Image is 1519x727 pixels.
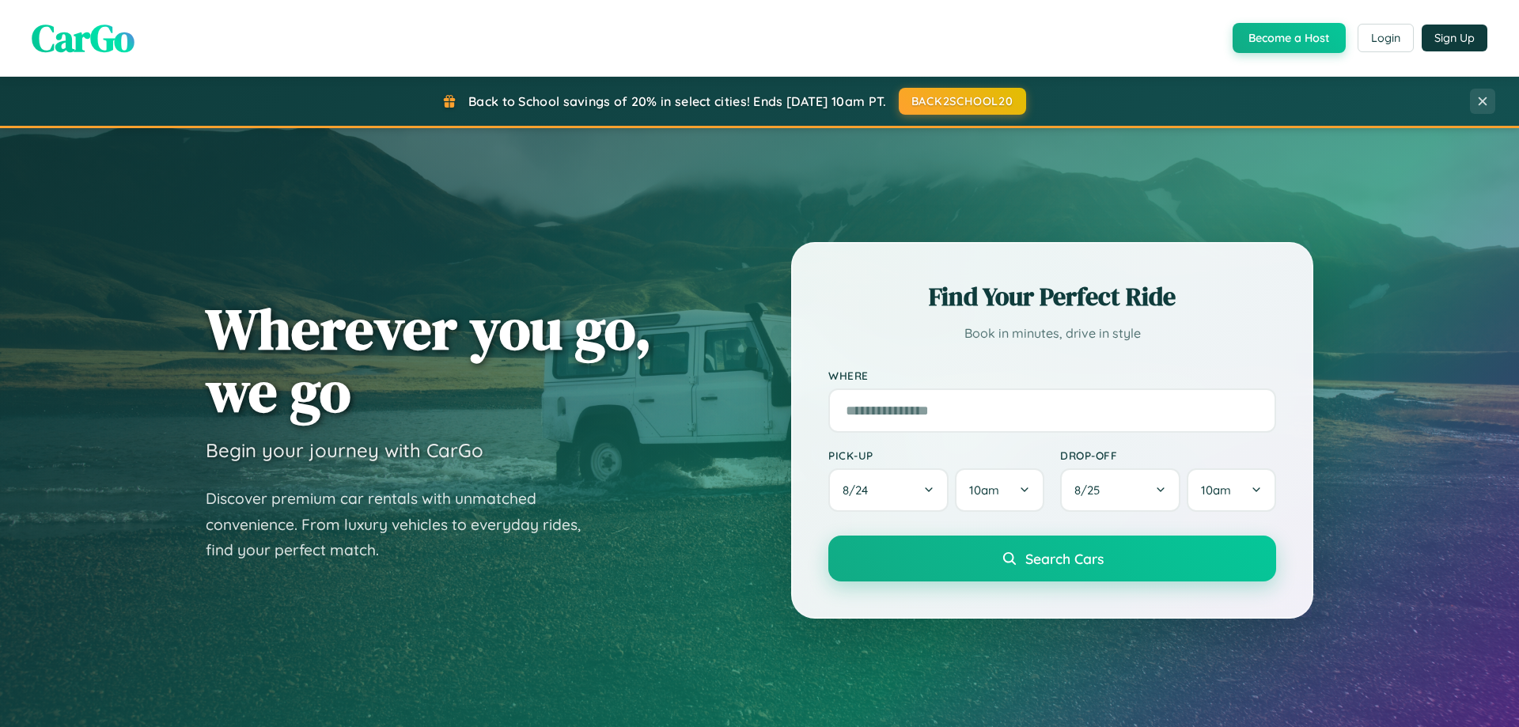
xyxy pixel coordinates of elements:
button: 8/24 [828,468,949,512]
h3: Begin your journey with CarGo [206,438,483,462]
span: CarGo [32,12,134,64]
p: Discover premium car rentals with unmatched convenience. From luxury vehicles to everyday rides, ... [206,486,601,563]
button: Sign Up [1422,25,1487,51]
label: Where [828,369,1276,382]
label: Pick-up [828,449,1044,462]
span: 8 / 25 [1074,483,1108,498]
button: 10am [1187,468,1276,512]
button: 8/25 [1060,468,1180,512]
button: BACK2SCHOOL20 [899,88,1026,115]
p: Book in minutes, drive in style [828,322,1276,345]
span: Back to School savings of 20% in select cities! Ends [DATE] 10am PT. [468,93,886,109]
span: 10am [1201,483,1231,498]
span: 10am [969,483,999,498]
h1: Wherever you go, we go [206,297,652,422]
span: 8 / 24 [843,483,876,498]
span: Search Cars [1025,550,1104,567]
button: Login [1358,24,1414,52]
label: Drop-off [1060,449,1276,462]
button: 10am [955,468,1044,512]
h2: Find Your Perfect Ride [828,279,1276,314]
button: Become a Host [1233,23,1346,53]
button: Search Cars [828,536,1276,581]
